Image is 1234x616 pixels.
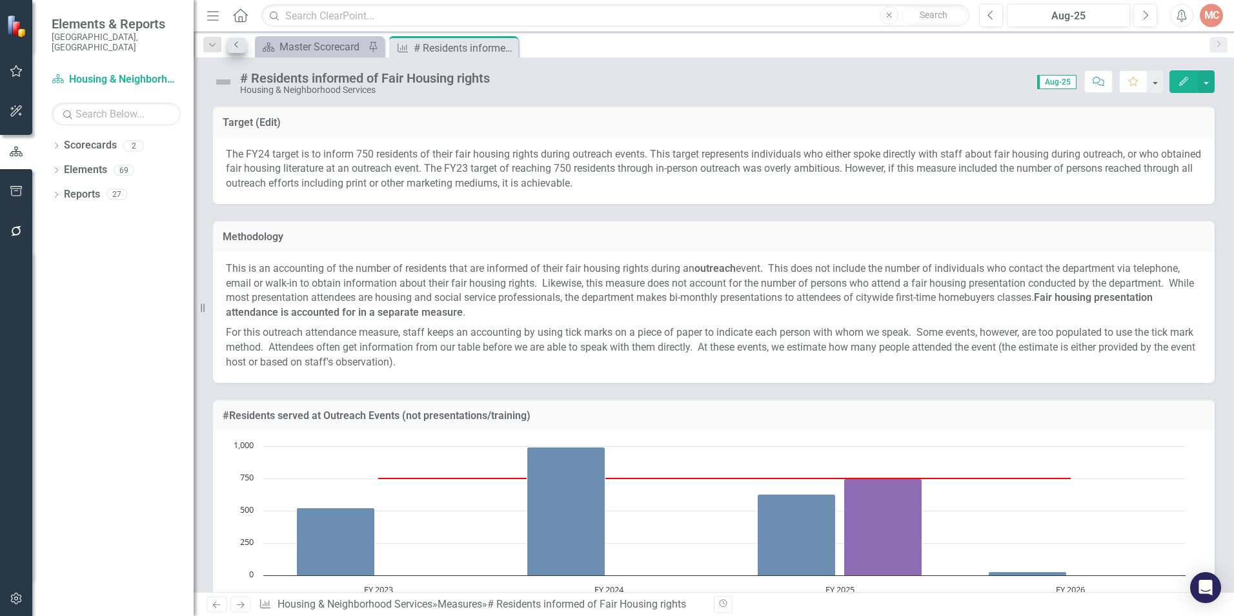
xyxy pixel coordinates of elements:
p: For this outreach attendance measure, staff keeps an accounting by using tick marks on a piece of... [226,323,1202,370]
path: FY 2026, 30. Actual/YTD. [989,572,1067,576]
h3: Target (Edit) [223,117,1205,128]
p: This is an accounting of the number of residents that are informed of their fair housing rights d... [226,262,1202,323]
div: # Residents informed of Fair Housing rights [240,71,490,85]
span: Aug-25 [1037,75,1077,89]
small: [GEOGRAPHIC_DATA], [GEOGRAPHIC_DATA] [52,32,181,53]
img: Not Defined [213,72,234,92]
text: FY 2024 [594,584,624,595]
a: Housing & Neighborhood Services [52,72,181,87]
span: Search [920,10,947,20]
path: FY 2024, 993. Actual/YTD. [527,447,605,576]
div: Open Intercom Messenger [1190,572,1221,603]
text: FY 2026 [1056,584,1085,595]
div: 27 [106,189,127,200]
text: 0 [249,568,254,580]
strong: outreach [694,262,736,274]
input: Search Below... [52,103,181,125]
g: Target, series 2 of 3. Line with 4 data points. [376,476,1073,481]
h3: Methodology [223,231,1205,243]
div: 2 [123,140,144,151]
text: 750 [240,471,254,483]
a: Master Scorecard [258,39,365,55]
div: Aug-25 [1011,8,1126,24]
path: FY 2025 , 750. Estimate. [844,479,922,576]
a: Elements [64,163,107,178]
div: 69 [114,165,134,176]
span: The FY24 target is to inform 750 residents of their fair housing rights during outreach events. T... [226,148,1201,190]
div: Housing & Neighborhood Services [240,85,490,95]
text: FY 2023 [364,584,393,595]
path: FY 2023, 525. Actual/YTD. [297,508,375,576]
text: 500 [240,504,254,515]
input: Search ClearPoint... [261,5,969,27]
path: FY 2025 , 630. Actual/YTD. [758,495,836,576]
a: Housing & Neighborhood Services [278,598,432,610]
div: » » [259,597,704,612]
button: Aug-25 [1007,4,1130,27]
a: Measures [438,598,482,610]
g: Actual/YTD, series 1 of 3. Bar series with 4 bars. [297,447,1067,576]
a: Scorecards [64,138,117,153]
img: ClearPoint Strategy [6,15,29,37]
a: Reports [64,187,100,202]
span: Elements & Reports [52,16,181,32]
text: 1,000 [234,439,254,451]
button: MC [1200,4,1223,27]
text: 250 [240,536,254,548]
div: # Residents informed of Fair Housing rights [487,598,686,610]
div: Master Scorecard [279,39,365,55]
h3: #Residents served at Outreach Events (not presentations/training) [223,410,1205,422]
button: Search [902,6,966,25]
text: FY 2025 [825,584,855,595]
div: # Residents informed of Fair Housing rights [414,40,515,56]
